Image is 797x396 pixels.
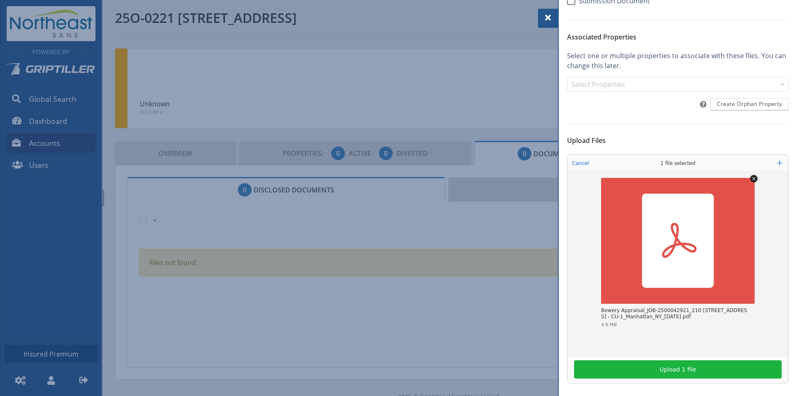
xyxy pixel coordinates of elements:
[774,157,786,169] button: Add more files
[567,155,788,383] div: Uppy Dashboard
[567,137,789,144] h6: Upload Files
[717,100,782,108] span: Create Orphan Property
[601,307,751,320] div: Bowery Appraisal_JOB-2500042921_210 East 5th Street - CU-1_Manhattan_NY_09.30.25.pdf
[567,33,789,41] h6: Associated Properties
[643,155,713,172] div: 1 file selected
[574,360,782,379] button: Upload 1 file
[570,158,592,169] button: Cancel
[601,322,617,327] div: 4.6 MB
[750,175,758,184] button: Remove file
[567,51,789,71] p: Select one or multiple properties to associate with these files. You can change this later.
[710,98,789,111] button: Create Orphan Property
